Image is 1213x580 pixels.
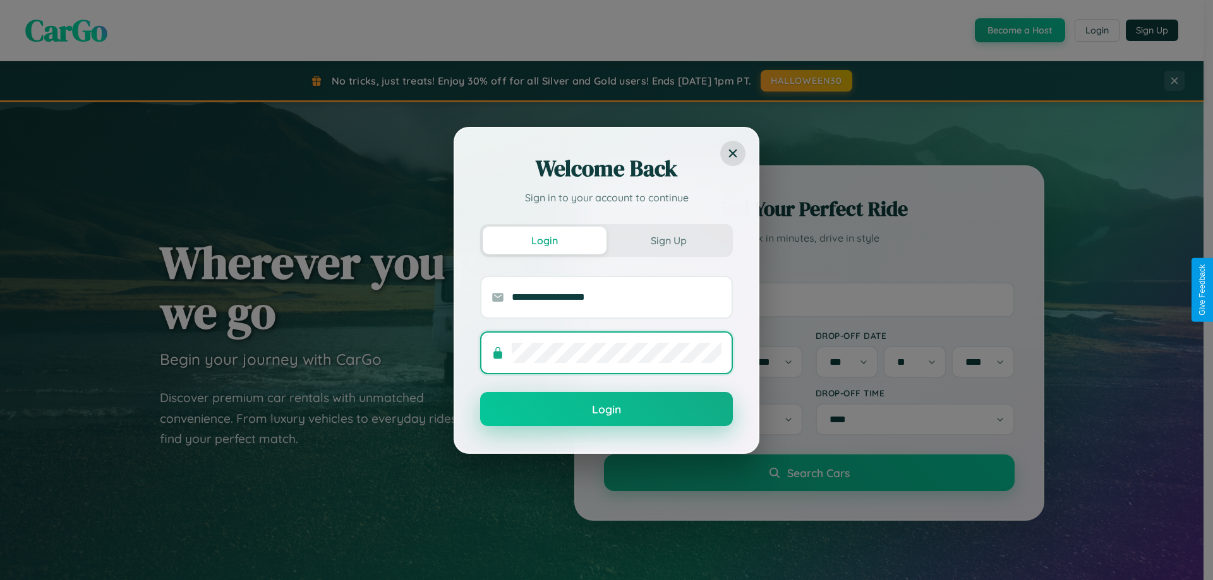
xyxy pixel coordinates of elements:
button: Login [483,227,606,254]
button: Sign Up [606,227,730,254]
p: Sign in to your account to continue [480,190,733,205]
div: Give Feedback [1198,264,1207,316]
h2: Welcome Back [480,153,733,184]
button: Login [480,392,733,426]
